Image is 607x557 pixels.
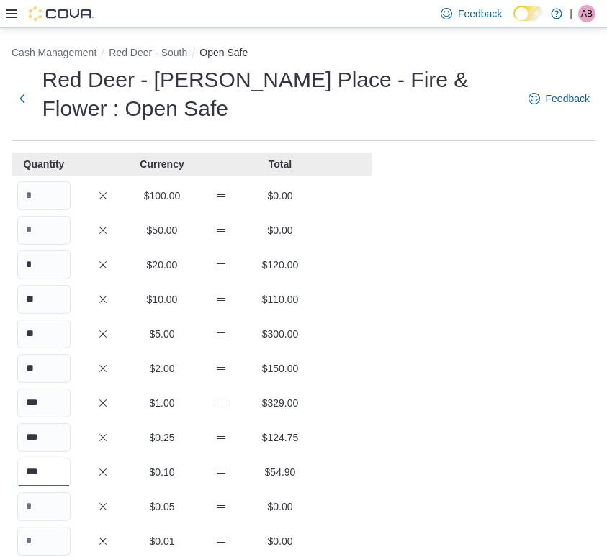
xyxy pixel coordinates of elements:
p: $150.00 [253,361,307,376]
button: Red Deer - South [109,47,187,58]
p: $0.00 [253,534,307,548]
h1: Red Deer - [PERSON_NAME] Place - Fire & Flower : Open Safe [42,65,514,123]
p: $1.00 [135,396,189,410]
p: $329.00 [253,396,307,410]
p: $0.01 [135,534,189,548]
div: Ashley Boychuk [578,5,595,22]
input: Quantity [17,320,71,348]
p: $50.00 [135,223,189,237]
p: $54.90 [253,465,307,479]
p: $100.00 [135,189,189,203]
p: $110.00 [253,292,307,307]
span: Dark Mode [513,21,514,22]
p: $20.00 [135,258,189,272]
nav: An example of EuiBreadcrumbs [12,45,595,63]
input: Quantity [17,250,71,279]
button: Next [12,84,34,113]
input: Quantity [17,216,71,245]
p: $0.05 [135,499,189,514]
input: Quantity [17,423,71,452]
p: Currency [135,157,189,171]
input: Quantity [17,285,71,314]
span: AB [581,5,593,22]
p: $124.75 [253,430,307,445]
p: Total [253,157,307,171]
input: Quantity [17,181,71,210]
span: Feedback [546,91,590,106]
span: Feedback [458,6,502,21]
p: $5.00 [135,327,189,341]
p: $0.10 [135,465,189,479]
p: $0.00 [253,499,307,514]
a: Feedback [523,84,595,113]
input: Quantity [17,527,71,556]
button: Cash Management [12,47,96,58]
p: $2.00 [135,361,189,376]
input: Quantity [17,492,71,521]
input: Dark Mode [513,6,544,21]
p: $300.00 [253,327,307,341]
p: $0.25 [135,430,189,445]
p: | [570,5,572,22]
p: Quantity [17,157,71,171]
p: $10.00 [135,292,189,307]
img: Cova [29,6,94,21]
input: Quantity [17,458,71,486]
p: $120.00 [253,258,307,272]
p: $0.00 [253,189,307,203]
input: Quantity [17,354,71,383]
input: Quantity [17,389,71,417]
p: $0.00 [253,223,307,237]
button: Open Safe [199,47,248,58]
